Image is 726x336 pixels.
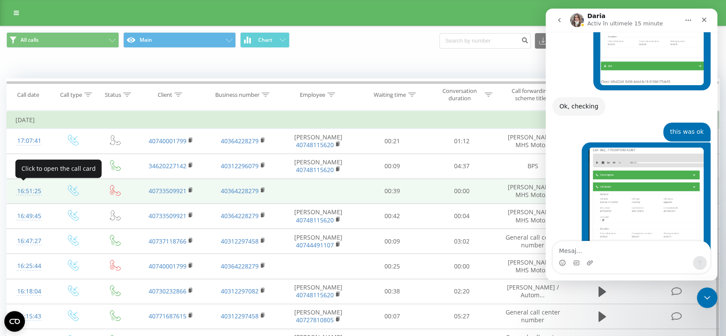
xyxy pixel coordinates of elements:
td: [DATE] [7,111,720,129]
div: 17:00:01 [15,158,43,175]
a: 40312297458 [221,312,259,320]
td: [PERSON_NAME] [279,154,357,179]
a: 34620227142 [149,162,186,170]
span: All calls [21,37,39,43]
div: Status [105,91,121,99]
button: Export [535,33,581,49]
td: 00:07 [357,304,427,329]
td: 00:00 [427,254,497,279]
a: 40748115620 [296,141,334,149]
div: Call forwarding scheme title [508,87,554,102]
div: 16:49:45 [15,208,43,225]
span: [PERSON_NAME]/ MHS Moto... [507,133,558,149]
td: 01:12 [427,129,497,154]
a: 40312297082 [221,287,259,295]
td: 00:39 [357,179,427,203]
input: Search by number [439,33,531,49]
div: 16:51:25 [15,183,43,200]
a: 40748115620 [296,291,334,299]
td: 00:21 [357,129,427,154]
div: 16:25:44 [15,258,43,274]
td: [PERSON_NAME] [279,129,357,154]
div: Call type [60,91,82,99]
span: [PERSON_NAME]/ MHS Moto... [507,183,558,199]
a: 40727810805 [296,316,334,324]
iframe: Intercom live chat [697,287,717,308]
td: BPS [497,154,569,179]
td: 00:09 [357,154,427,179]
div: 17:07:41 [15,133,43,149]
a: 40364228279 [221,212,259,220]
td: 00:25 [357,254,427,279]
iframe: Intercom live chat [546,9,717,281]
div: 16:18:04 [15,283,43,300]
td: 00:09 [357,229,427,254]
a: 40364228279 [221,262,259,270]
span: [PERSON_NAME]/ MHS Moto... [507,258,558,274]
button: Chart [240,32,290,48]
td: 00:00 [427,179,497,203]
a: 40733509921 [149,187,186,195]
button: Main [123,32,236,48]
a: 40730232866 [149,287,186,295]
a: 40312296079 [221,162,259,170]
div: 16:47:27 [15,233,43,250]
button: All calls [6,32,119,48]
span: [PERSON_NAME]/ MHS Moto... [507,208,558,224]
div: Business number [215,91,259,99]
a: 40744491107 [296,241,334,249]
a: 40737118766 [149,237,186,245]
a: 40748115620 [296,216,334,224]
td: 00:42 [357,203,427,228]
div: Employee [300,91,325,99]
td: [PERSON_NAME] [279,229,357,254]
td: 02:20 [427,279,497,304]
td: [PERSON_NAME] [279,304,357,329]
a: 40740001799 [149,137,186,145]
a: 40312297458 [221,237,259,245]
td: 03:02 [427,229,497,254]
div: Client [158,91,172,99]
div: Click to open the call card [15,159,102,178]
a: 40771687615 [149,312,186,320]
td: General call center number [497,304,569,329]
div: 16:15:43 [15,308,43,325]
a: 40364228279 [221,137,259,145]
td: 00:04 [427,203,497,228]
td: 00:38 [357,279,427,304]
td: 05:27 [427,304,497,329]
div: Conversation duration [436,87,482,102]
td: [PERSON_NAME] [279,203,357,228]
span: Chart [258,37,272,43]
div: Call date [17,91,39,99]
a: 40740001799 [149,262,186,270]
div: Waiting time [374,91,406,99]
a: 40733509921 [149,212,186,220]
span: [PERSON_NAME] / Autom... [506,283,558,299]
td: General call center number [497,229,569,254]
button: Open CMP widget [4,311,25,332]
a: 40364228279 [221,187,259,195]
a: 40748115620 [296,166,334,174]
td: 04:37 [427,154,497,179]
td: [PERSON_NAME] [279,279,357,304]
